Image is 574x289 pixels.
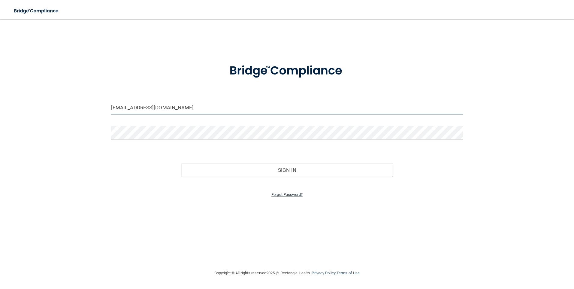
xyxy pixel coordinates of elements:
[177,263,397,283] div: Copyright © All rights reserved 2025 @ Rectangle Health | |
[181,163,393,177] button: Sign In
[470,246,567,270] iframe: Drift Widget Chat Controller
[271,192,303,197] a: Forgot Password?
[9,5,64,17] img: bridge_compliance_login_screen.278c3ca4.svg
[312,271,335,275] a: Privacy Policy
[337,271,360,275] a: Terms of Use
[111,101,463,114] input: Email
[217,55,357,87] img: bridge_compliance_login_screen.278c3ca4.svg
